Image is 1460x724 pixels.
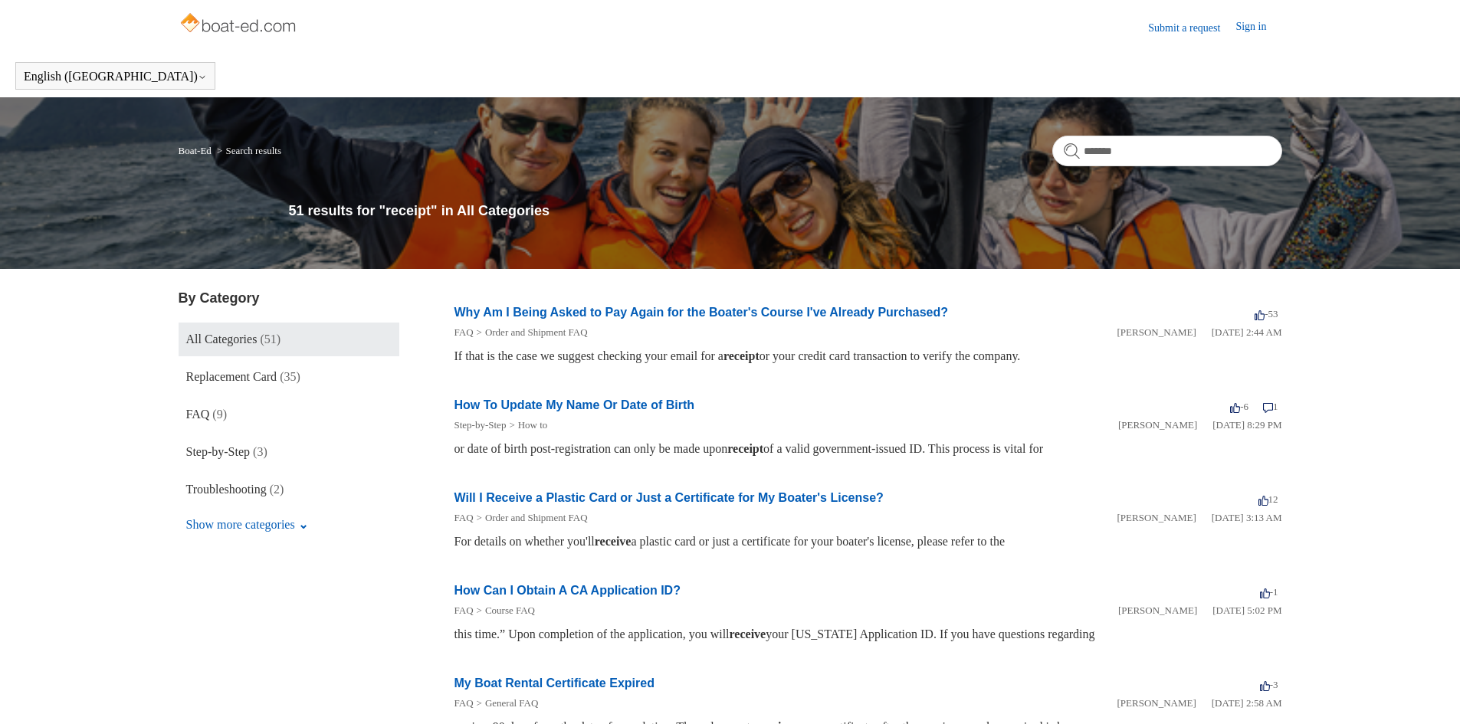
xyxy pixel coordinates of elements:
time: 01/05/2024, 17:02 [1212,604,1281,616]
span: (35) [280,370,300,383]
a: All Categories (51) [179,323,399,356]
img: Boat-Ed Help Center home page [179,9,300,40]
li: Search results [214,145,281,156]
span: -53 [1255,308,1278,319]
a: Course FAQ [485,604,535,616]
span: 12 [1258,493,1278,505]
a: FAQ (9) [179,398,399,431]
li: FAQ [454,603,474,618]
a: Replacement Card (35) [179,360,399,394]
a: FAQ [454,697,474,709]
a: Boat-Ed [179,145,212,156]
em: receive [730,627,766,640]
a: How Can I Obtain A CA Application ID? [454,584,681,597]
a: Order and Shipment FAQ [485,326,588,338]
a: General FAQ [485,697,538,709]
a: Step-by-Step [454,419,507,431]
span: (2) [270,483,284,496]
li: Step-by-Step [454,418,507,433]
a: How To Update My Name Or Date of Birth [454,398,695,411]
a: FAQ [454,326,474,338]
span: -3 [1260,679,1278,690]
em: receive [595,535,632,548]
div: or date of birth post-registration can only be made upon of a valid government-issued ID. This pr... [454,440,1282,458]
span: -6 [1230,401,1248,412]
li: FAQ [454,696,474,711]
em: receipt [723,349,760,362]
a: Why Am I Being Asked to Pay Again for the Boater's Course I've Already Purchased? [454,306,949,319]
a: Sign in [1235,18,1281,37]
span: -1 [1260,586,1278,598]
li: Boat-Ed [179,145,215,156]
li: How to [506,418,547,433]
time: 03/16/2022, 02:44 [1212,326,1282,338]
a: Troubleshooting (2) [179,473,399,506]
li: FAQ [454,325,474,340]
input: Search [1052,136,1282,166]
span: All Categories [186,333,258,346]
a: Step-by-Step (3) [179,435,399,469]
span: Troubleshooting [186,483,267,496]
div: For details on whether you'll a plastic card or just a certificate for your boater's license, ple... [454,532,1282,551]
a: My Boat Rental Certificate Expired [454,676,655,690]
span: (9) [212,408,227,421]
li: [PERSON_NAME] [1118,418,1197,433]
time: 03/16/2022, 03:13 [1212,512,1282,523]
a: How to [518,419,548,431]
span: (51) [260,333,281,346]
button: Show more categories [179,510,316,539]
span: FAQ [186,408,210,421]
a: FAQ [454,604,474,616]
time: 03/16/2022, 02:58 [1212,697,1282,709]
a: Order and Shipment FAQ [485,512,588,523]
em: receipt [727,442,763,455]
li: [PERSON_NAME] [1117,510,1196,526]
li: Order and Shipment FAQ [474,325,588,340]
span: Replacement Card [186,370,277,383]
span: (3) [253,445,267,458]
li: [PERSON_NAME] [1118,603,1197,618]
li: [PERSON_NAME] [1117,325,1196,340]
span: 1 [1263,401,1278,412]
a: Submit a request [1148,20,1235,36]
time: 03/15/2022, 20:29 [1212,419,1281,431]
h1: 51 results for "receipt" in All Categories [289,201,1282,221]
div: this time.” Upon completion of the application, you will your [US_STATE] Application ID. If you h... [454,625,1282,644]
li: Course FAQ [474,603,535,618]
button: English ([GEOGRAPHIC_DATA]) [24,70,207,84]
h3: By Category [179,288,399,309]
li: General FAQ [474,696,539,711]
a: FAQ [454,512,474,523]
li: [PERSON_NAME] [1117,696,1196,711]
span: Step-by-Step [186,445,251,458]
div: If that is the case we suggest checking your email for a or your credit card transaction to verif... [454,347,1282,365]
li: Order and Shipment FAQ [474,510,588,526]
a: Will I Receive a Plastic Card or Just a Certificate for My Boater's License? [454,491,884,504]
li: FAQ [454,510,474,526]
